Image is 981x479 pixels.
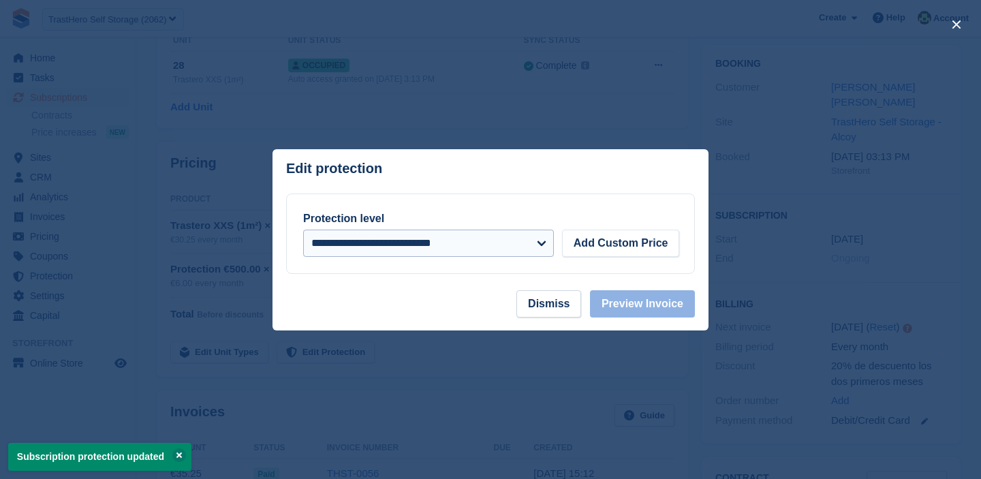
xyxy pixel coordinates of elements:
p: Edit protection [286,161,382,176]
button: Preview Invoice [590,290,695,318]
button: Add Custom Price [562,230,680,257]
p: Subscription protection updated [8,443,191,471]
button: Dismiss [516,290,581,318]
label: Protection level [303,213,384,224]
button: close [946,14,967,35]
